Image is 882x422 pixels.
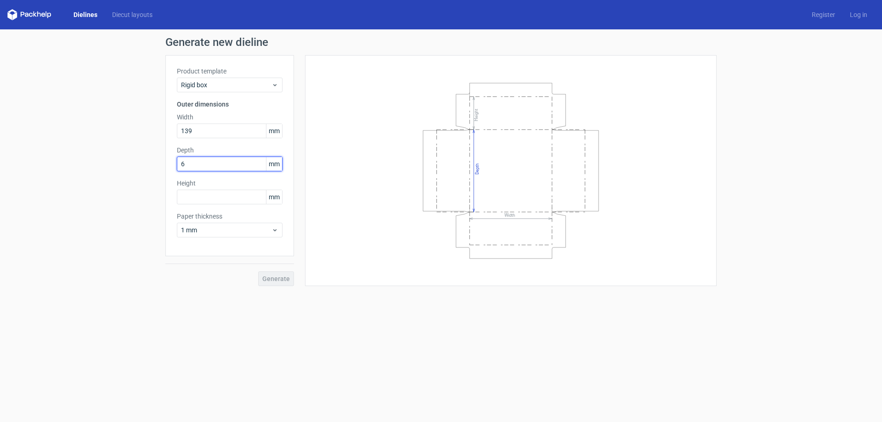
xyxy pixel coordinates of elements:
text: Height [474,108,479,121]
a: Register [804,10,842,19]
h1: Generate new dieline [165,37,717,48]
span: mm [266,157,282,171]
label: Product template [177,67,283,76]
a: Log in [842,10,875,19]
a: Dielines [66,10,105,19]
text: Depth [475,163,480,174]
span: mm [266,190,282,204]
span: mm [266,124,282,138]
span: Rigid box [181,80,271,90]
h3: Outer dimensions [177,100,283,109]
a: Diecut layouts [105,10,160,19]
label: Height [177,179,283,188]
text: Width [504,213,515,218]
label: Paper thickness [177,212,283,221]
label: Depth [177,146,283,155]
label: Width [177,113,283,122]
span: 1 mm [181,225,271,235]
